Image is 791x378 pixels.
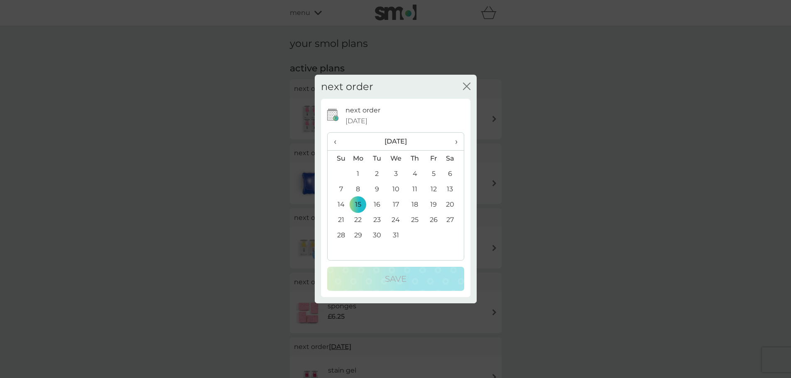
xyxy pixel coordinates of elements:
[349,133,443,151] th: [DATE]
[367,227,386,243] td: 30
[424,166,443,181] td: 5
[349,151,368,166] th: Mo
[367,197,386,212] td: 16
[328,212,349,227] td: 21
[345,116,367,127] span: [DATE]
[349,212,368,227] td: 22
[334,133,343,150] span: ‹
[349,166,368,181] td: 1
[443,212,463,227] td: 27
[405,151,424,166] th: Th
[405,181,424,197] td: 11
[386,212,405,227] td: 24
[349,181,368,197] td: 8
[443,151,463,166] th: Sa
[328,151,349,166] th: Su
[405,197,424,212] td: 18
[386,166,405,181] td: 3
[386,151,405,166] th: We
[328,197,349,212] td: 14
[367,181,386,197] td: 9
[405,166,424,181] td: 4
[424,212,443,227] td: 26
[449,133,457,150] span: ›
[424,197,443,212] td: 19
[385,272,407,285] p: Save
[321,81,373,93] h2: next order
[386,181,405,197] td: 10
[367,212,386,227] td: 23
[345,105,380,116] p: next order
[443,166,463,181] td: 6
[424,181,443,197] td: 12
[328,227,349,243] td: 28
[386,227,405,243] td: 31
[349,197,368,212] td: 15
[327,267,464,291] button: Save
[463,83,470,91] button: close
[367,166,386,181] td: 2
[443,181,463,197] td: 13
[386,197,405,212] td: 17
[424,151,443,166] th: Fr
[328,181,349,197] td: 7
[443,197,463,212] td: 20
[367,151,386,166] th: Tu
[349,227,368,243] td: 29
[405,212,424,227] td: 25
